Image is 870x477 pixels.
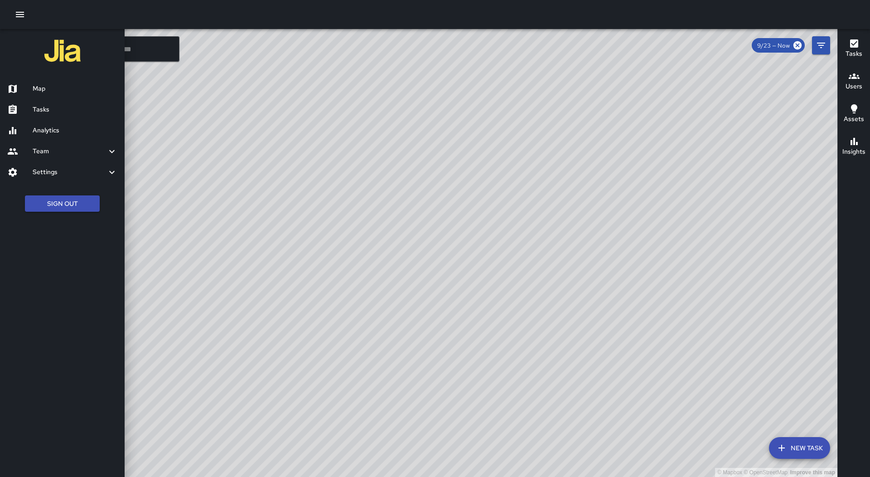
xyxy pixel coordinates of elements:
h6: Tasks [33,105,117,115]
button: Sign Out [25,195,100,212]
h6: Settings [33,167,106,177]
h6: Users [846,82,862,92]
img: jia-logo [44,33,81,69]
h6: Tasks [846,49,862,59]
h6: Map [33,84,117,94]
h6: Analytics [33,126,117,136]
button: New Task [769,437,830,459]
h6: Assets [844,114,864,124]
h6: Insights [842,147,865,157]
h6: Team [33,146,106,156]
